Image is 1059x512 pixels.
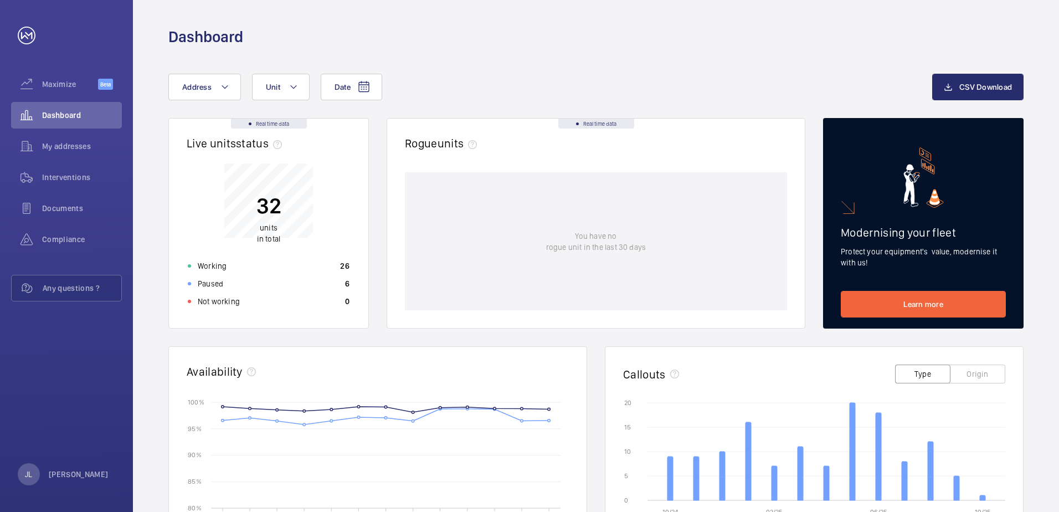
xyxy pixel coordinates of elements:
text: 80 % [188,504,202,511]
h2: Callouts [623,367,666,381]
span: Compliance [42,234,122,245]
span: units [260,223,277,232]
span: Address [182,83,212,91]
text: 85 % [188,478,202,485]
text: 0 [624,496,628,504]
button: Date [321,74,382,100]
p: You have no rogue unit in the last 30 days [546,231,646,253]
img: marketing-card.svg [903,147,944,208]
h2: Live units [187,136,286,150]
p: Protect your equipment's value, modernise it with us! [841,246,1006,268]
text: 5 [624,472,628,480]
div: Real time data [558,119,634,129]
span: status [236,136,286,150]
span: My addresses [42,141,122,152]
button: Address [168,74,241,100]
text: 15 [624,423,631,431]
button: Origin [950,365,1005,383]
span: units [438,136,482,150]
button: Unit [252,74,310,100]
span: Any questions ? [43,283,121,294]
text: 10 [624,448,631,455]
a: Learn more [841,291,1006,318]
p: Working [198,260,227,272]
button: CSV Download [932,74,1024,100]
p: Paused [198,278,223,289]
p: 0 [345,296,349,307]
h2: Modernising your fleet [841,226,1006,239]
span: Interventions [42,172,122,183]
p: 6 [345,278,349,289]
h2: Availability [187,365,243,378]
text: 95 % [188,424,202,432]
h1: Dashboard [168,27,243,47]
span: Unit [266,83,280,91]
span: Dashboard [42,110,122,121]
span: Beta [98,79,113,90]
text: 90 % [188,451,202,459]
text: 20 [624,399,631,407]
p: in total [256,222,281,244]
p: Not working [198,296,240,307]
div: Real time data [231,119,307,129]
span: Maximize [42,79,98,90]
span: CSV Download [959,83,1012,91]
span: Date [335,83,351,91]
p: 32 [256,192,281,219]
h2: Rogue [405,136,481,150]
button: Type [895,365,950,383]
p: [PERSON_NAME] [49,469,109,480]
text: 100 % [188,398,204,406]
p: JL [25,469,32,480]
span: Documents [42,203,122,214]
p: 26 [340,260,349,272]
